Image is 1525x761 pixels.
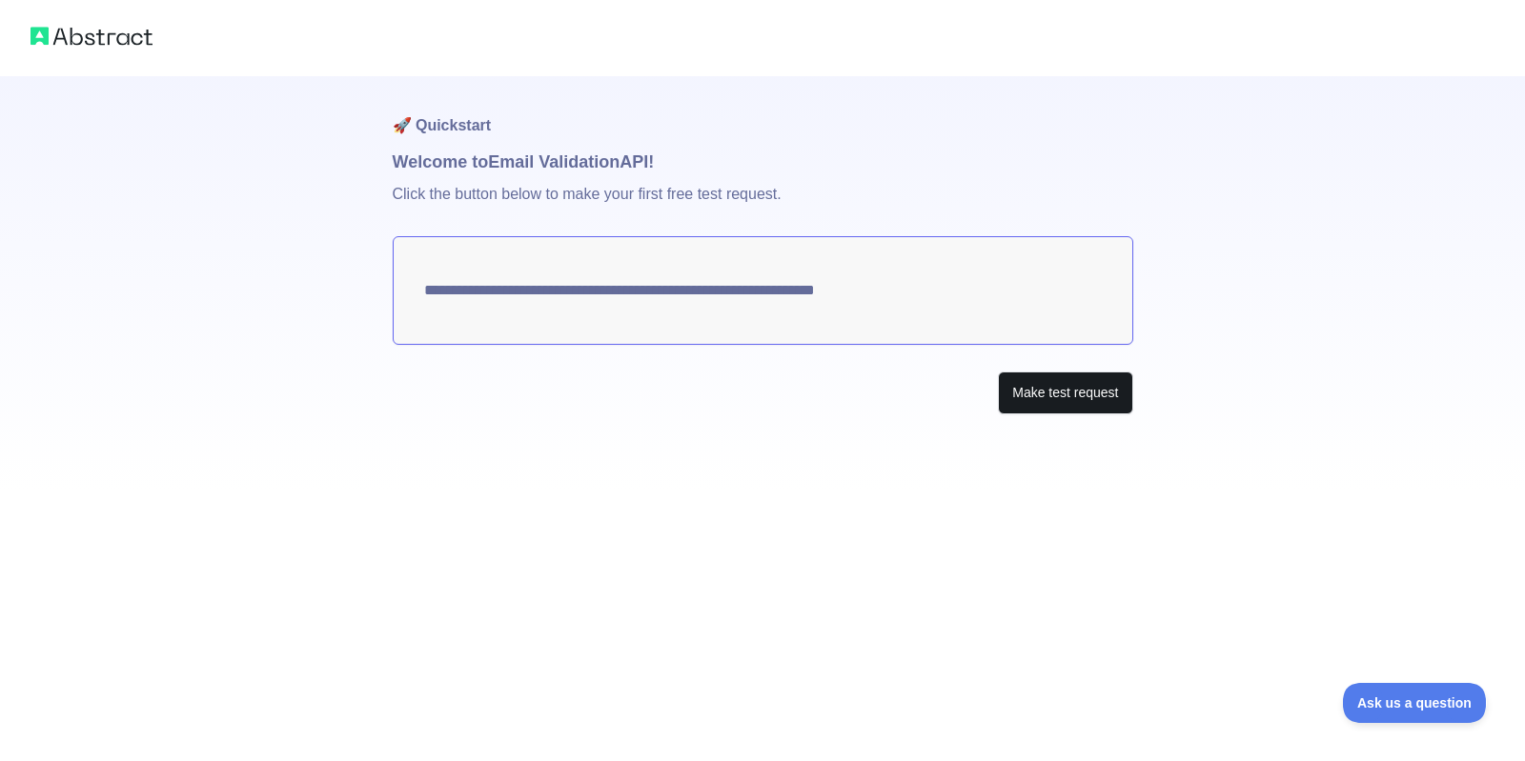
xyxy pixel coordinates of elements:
[393,76,1133,149] h1: 🚀 Quickstart
[1343,683,1487,723] iframe: Toggle Customer Support
[998,371,1132,414] button: Make test request
[30,23,152,50] img: Abstract logo
[393,149,1133,175] h1: Welcome to Email Validation API!
[393,175,1133,236] p: Click the button below to make your first free test request.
